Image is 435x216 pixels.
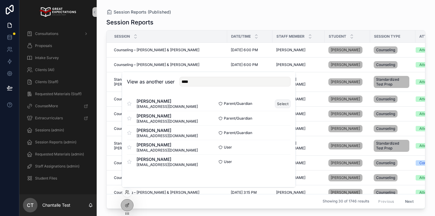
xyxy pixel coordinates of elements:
[114,126,199,131] span: Counseling – [PERSON_NAME] & [PERSON_NAME]
[114,111,224,116] a: Counseling – [PERSON_NAME] & [PERSON_NAME]
[137,156,198,162] span: [PERSON_NAME]
[137,162,198,167] span: [EMAIL_ADDRESS][DOMAIN_NAME]
[114,111,199,116] span: Counseling – [PERSON_NAME] & [PERSON_NAME]
[374,124,412,133] a: Counseling
[328,189,362,196] a: [PERSON_NAME]
[35,152,84,157] span: Requested Materials (admin)
[276,190,305,195] span: [PERSON_NAME]
[35,67,54,72] span: Clients (All)
[137,148,198,153] span: [EMAIL_ADDRESS][DOMAIN_NAME]
[276,48,305,52] span: [PERSON_NAME]
[23,77,93,87] a: Clients (Staff)
[114,77,224,87] a: Standardized Test Prep – [US_STATE][PERSON_NAME] & [PERSON_NAME]
[276,190,321,195] a: [PERSON_NAME]
[114,175,224,180] a: Counseling – [PERSON_NAME] & [PERSON_NAME]
[328,60,366,70] a: [PERSON_NAME]
[23,52,93,63] a: Intake Survey
[231,190,269,195] a: [DATE] 3:15 PM
[275,99,291,108] button: Select
[331,48,360,52] span: [PERSON_NAME]
[331,190,360,195] span: [PERSON_NAME]
[23,137,93,148] a: Session Reports (admin)
[328,77,366,87] a: [PERSON_NAME]
[231,48,258,52] span: [DATE] 6:00 PM
[35,116,63,121] span: Extracurriculars
[19,24,97,192] div: scrollable content
[328,95,362,103] a: [PERSON_NAME]
[419,47,435,53] div: Attended
[35,164,79,169] span: Staff Assignations (admin)
[23,149,93,160] a: Requested Materials (admin)
[23,161,93,172] a: Staff Assignations (admin)
[224,145,232,150] span: User
[276,97,321,102] a: [PERSON_NAME]
[40,7,76,17] img: App logo
[114,34,130,39] span: Session
[137,127,198,133] span: [PERSON_NAME]
[231,62,258,67] span: [DATE] 6:00 PM
[376,77,407,87] span: Standardized Test Prep
[419,79,435,85] div: Attended
[23,173,93,184] a: Student Files
[42,202,70,208] p: Chantalle Test
[328,159,362,167] a: [PERSON_NAME]
[114,141,224,151] a: Standardized Test Prep – [US_STATE][PERSON_NAME] & [PERSON_NAME]
[331,126,360,131] span: [PERSON_NAME]
[231,34,251,39] span: Date/Time
[114,175,199,180] span: Counseling – [PERSON_NAME] & [PERSON_NAME]
[376,141,407,151] span: Standardized Test Prep
[401,197,418,206] button: Next
[374,109,412,119] a: Counseling
[114,48,199,52] span: Counseling – [PERSON_NAME] & [PERSON_NAME]
[23,101,93,111] a: CounselMore
[114,190,199,195] span: Counseling – [PERSON_NAME] & [PERSON_NAME]
[419,126,435,131] div: Attended
[114,190,224,195] a: Counseling – [PERSON_NAME] & [PERSON_NAME]
[328,188,366,197] a: [PERSON_NAME]
[224,116,252,121] span: Parent/Guardian
[276,141,321,151] a: [US_STATE][PERSON_NAME]
[35,140,76,145] span: Session Reports (admin)
[328,142,362,149] a: [PERSON_NAME]
[114,48,224,52] a: Counseling – [PERSON_NAME] & [PERSON_NAME]
[276,175,321,180] a: [PERSON_NAME]
[23,89,93,99] a: Requested Materials (Staff)
[137,142,198,148] span: [PERSON_NAME]
[106,9,171,15] a: Session Reports (Published)
[376,62,395,67] span: Counseling
[137,113,198,119] span: [PERSON_NAME]
[35,55,59,60] span: Intake Survey
[35,176,57,181] span: Student Files
[106,18,153,27] h1: Session Reports
[419,111,435,117] div: Attended
[328,124,366,133] a: [PERSON_NAME]
[328,141,366,151] a: [PERSON_NAME]
[328,173,366,183] a: [PERSON_NAME]
[114,161,199,165] span: Counseling – [PERSON_NAME] & [PERSON_NAME]
[114,97,224,102] a: Counseling – [PERSON_NAME] & [PERSON_NAME]
[329,34,346,39] span: Student
[224,159,232,164] span: User
[374,34,400,39] span: Session Type
[276,111,321,116] a: [PERSON_NAME]
[231,62,269,67] a: [DATE] 6:00 PM
[137,98,198,104] span: [PERSON_NAME]
[419,143,435,149] div: Attended
[419,190,435,195] div: Attended
[276,161,321,165] a: [PERSON_NAME]
[23,28,93,39] a: Consultations
[376,161,395,165] span: Counseling
[376,111,395,116] span: Counseling
[331,62,360,67] span: [PERSON_NAME]
[224,130,252,135] span: Parent/Guardian
[224,101,252,106] span: Parent/Guardian
[276,77,321,87] a: [US_STATE][PERSON_NAME]
[276,62,305,67] span: [PERSON_NAME]
[374,60,412,70] a: Counseling
[23,113,93,124] a: Extracurriculars
[419,175,435,180] div: Attended
[323,199,369,204] span: Showing 30 of 1746 results
[374,188,412,197] a: Counseling
[328,109,366,119] a: [PERSON_NAME]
